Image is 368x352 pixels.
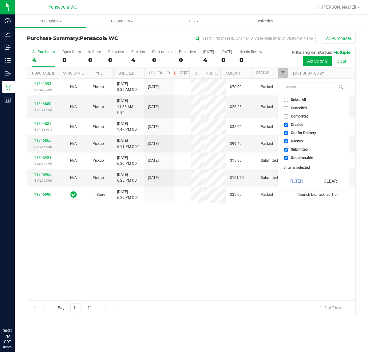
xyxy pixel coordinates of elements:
a: 11841393 [34,82,51,86]
input: Select All [284,98,288,102]
div: [DATE] [221,50,232,54]
input: Search [282,83,338,92]
span: Multiple [333,50,350,55]
span: $70.00 [230,84,242,90]
span: Pickup [93,84,104,90]
span: Undeliverable [291,156,313,160]
span: Packed [261,84,273,90]
span: Select All [291,98,306,102]
span: [DATE] [148,141,159,147]
div: 4 [32,56,55,64]
a: Purchases [15,15,86,28]
span: [DATE] 6:20 PM CDT [117,155,139,167]
div: PickUps [131,50,145,54]
inline-svg: Inventory [5,57,11,64]
span: $35.00 [230,124,242,130]
span: Pickup [93,175,104,181]
span: $99.40 [230,141,242,147]
p: (312404879) [31,161,54,167]
div: In Store [88,50,101,54]
div: Pre-orders [179,50,196,54]
input: Created [284,123,288,127]
div: 4 [203,56,214,64]
div: 4 [131,56,145,64]
a: Amount [225,71,241,75]
a: 11843650 [34,102,51,106]
span: Packed [261,192,273,198]
button: N/A [70,84,77,90]
span: Not Applicable [70,85,77,89]
div: 0 [239,56,262,64]
button: Active only [303,56,332,66]
h3: Purchase Summary: [27,36,137,41]
span: Packed [261,124,273,130]
a: Status [256,71,269,75]
a: Ordered [118,71,134,75]
span: Not Applicable [70,141,77,146]
span: Not Applicable [70,105,77,109]
p: 08/25 [3,345,12,349]
span: Tills [158,18,229,24]
input: Submitted [284,148,288,152]
a: Scheduled [149,71,177,75]
a: 11846965 [34,172,51,177]
span: Not Applicable [70,125,77,129]
button: All Purchases [322,33,356,44]
button: N/A [70,104,77,110]
a: 11844631 [34,122,51,126]
a: State Registry ID [195,71,227,75]
iframe: Resource center [6,303,25,321]
a: Filter [278,68,288,78]
span: Pickup [93,141,104,147]
div: All Purchases [32,50,55,54]
div: Deliveries [108,50,124,54]
input: 1 [70,303,81,313]
span: flourish-biotrack [v0.1.0] [298,192,338,198]
p: 06:31 PM CDT [3,328,12,345]
span: Created [291,123,303,126]
span: In-Store [93,192,105,198]
a: 11846865 [34,138,51,143]
p: (317219278) [31,178,54,184]
span: [DATE] 6:29 PM CDT [117,189,139,201]
div: 0 [221,56,232,64]
span: Submitted [261,158,278,164]
span: Pensacola WC [80,35,118,41]
inline-svg: Dashboard [5,18,11,24]
div: Open Carts [62,50,81,54]
span: Packed [261,104,273,110]
span: Packed [291,139,303,143]
th: Address [201,68,220,79]
a: Purchase ID [32,71,55,75]
inline-svg: Inbound [5,44,11,50]
span: Page of 1 [53,303,97,313]
input: Undeliverable [284,156,288,160]
div: 0 [108,56,124,64]
a: Last Updated By [293,71,324,75]
div: [DATE] [203,50,214,54]
inline-svg: Analytics [5,31,11,37]
span: [DATE] [148,124,159,130]
span: $15.00 [230,158,242,164]
div: Needs Review [239,50,262,54]
button: Clear [333,56,350,66]
span: [DATE] [148,175,159,181]
div: 0 [88,56,101,64]
inline-svg: Reports [5,97,11,103]
span: Customers [86,18,157,24]
p: (317131472) [31,107,54,113]
span: Purchases [15,18,86,24]
a: Filter [179,68,189,78]
div: 5 items selected [283,165,343,170]
button: Clear [315,174,345,188]
input: Packed [284,139,288,143]
span: Out for Delivery [291,131,316,135]
span: [DATE] 8:36 AM CDT [117,81,139,93]
inline-svg: Outbound [5,71,11,77]
span: Pensacola WC [48,5,77,10]
span: $25.00 [230,192,242,198]
button: N/A [70,124,77,130]
span: 1 - 7 of 7 items [315,303,349,312]
input: Out for Delivery [284,131,288,135]
a: Tills [158,15,229,28]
